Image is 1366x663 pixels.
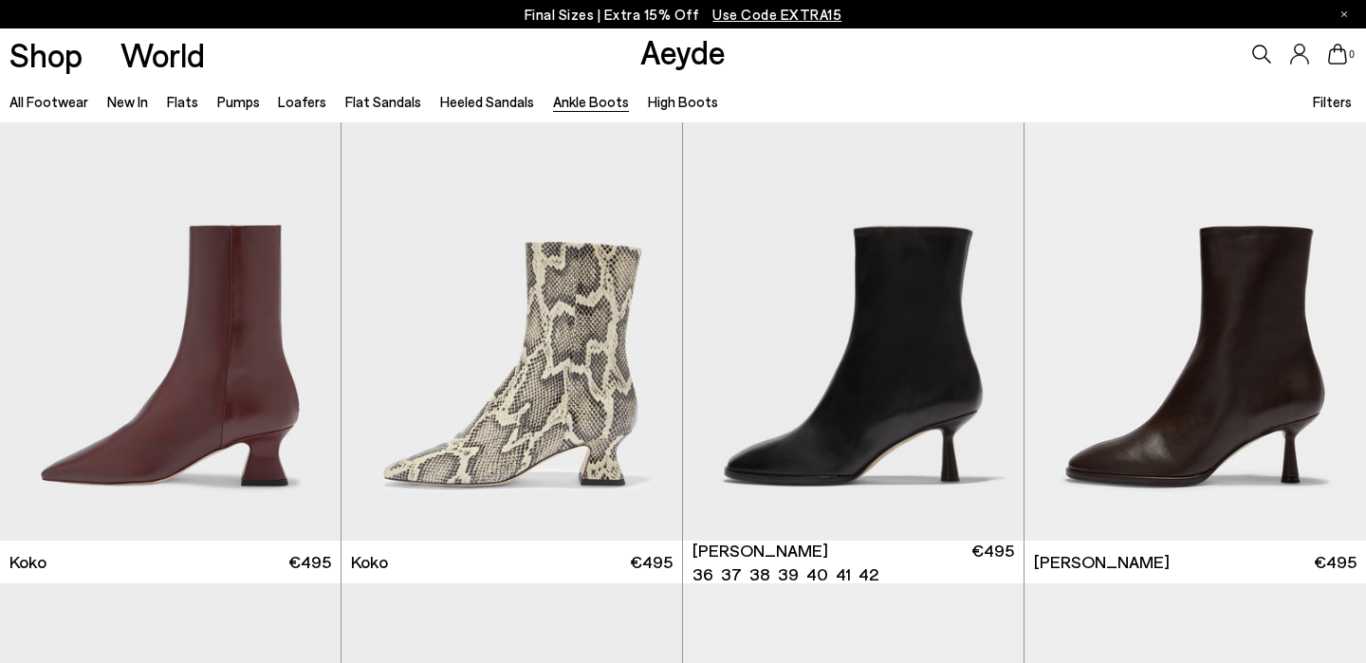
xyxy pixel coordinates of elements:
span: €495 [288,550,331,574]
li: 36 [692,562,713,586]
a: Heeled Sandals [440,93,534,110]
span: Navigate to /collections/ss25-final-sizes [712,6,841,23]
a: [PERSON_NAME] 36 37 38 39 40 41 42 €495 [683,541,1024,583]
div: 1 / 6 [683,113,1024,541]
img: Dorothy Soft Sock Boots [1024,113,1366,541]
a: High Boots [648,93,718,110]
span: Koko [351,550,388,574]
p: Final Sizes | Extra 15% Off [525,3,842,27]
img: Koko Regal Heel Boots [341,113,682,541]
a: Loafers [278,93,326,110]
a: Shop [9,38,83,71]
li: 42 [858,562,878,586]
span: €495 [971,539,1014,586]
a: Aeyde [640,31,726,71]
a: New In [107,93,148,110]
span: €495 [630,550,673,574]
a: Pumps [217,93,260,110]
a: Next slide Previous slide [683,113,1024,541]
span: Koko [9,550,46,574]
span: [PERSON_NAME] [692,539,828,562]
span: Filters [1313,93,1352,110]
li: 38 [749,562,770,586]
li: 39 [778,562,799,586]
a: 0 [1328,44,1347,64]
a: [PERSON_NAME] €495 [1024,541,1366,583]
span: €495 [1314,550,1357,574]
a: Koko €495 [341,541,682,583]
a: Flats [167,93,198,110]
span: 0 [1347,49,1357,60]
span: [PERSON_NAME] [1034,550,1170,574]
img: Dorothy Soft Sock Boots [683,113,1024,541]
li: 37 [721,562,742,586]
a: Ankle Boots [553,93,629,110]
ul: variant [692,562,873,586]
li: 41 [836,562,851,586]
a: Flat Sandals [345,93,421,110]
li: 40 [806,562,828,586]
a: All Footwear [9,93,88,110]
a: World [120,38,205,71]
